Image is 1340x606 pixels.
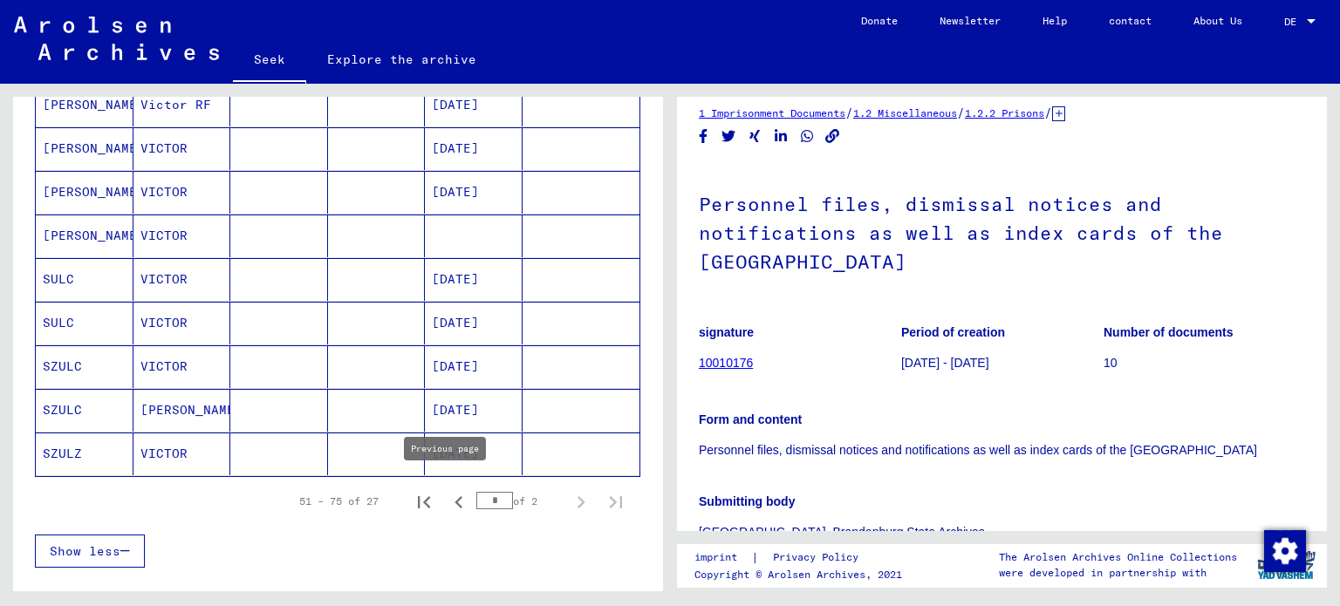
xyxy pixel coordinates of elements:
font: [DATE] [432,315,479,330]
a: 1.2.2 Prisons [965,106,1044,119]
font: SULC [43,315,74,330]
font: SZULC [43,358,82,374]
font: VICTOR [140,358,188,374]
font: VICTOR [140,228,188,243]
font: 10 [1104,356,1118,370]
div: Change consent [1263,529,1305,571]
font: SZULZ [43,446,82,461]
font: VICTOR [140,271,188,287]
font: / [957,105,965,120]
button: Last page [598,484,633,519]
font: Victor RF [140,97,211,112]
font: of 2 [513,494,537,507]
font: [PERSON_NAME] [43,140,145,156]
button: Share on Xing [746,126,764,147]
font: [PERSON_NAME] [43,228,145,243]
font: About Us [1193,14,1242,27]
font: [PERSON_NAME] [43,184,145,200]
font: / [1044,105,1052,120]
a: Explore the archive [306,38,497,80]
button: Share on WhatsApp [798,126,817,147]
button: Show less [35,535,145,568]
font: Newsletter [940,14,1001,27]
button: Share on Twitter [720,126,738,147]
button: First page [407,484,441,519]
button: Share on LinkedIn [772,126,790,147]
font: VICTOR [140,140,188,156]
a: imprint [694,548,751,567]
font: Seek [254,51,285,67]
font: [PERSON_NAME] [43,97,145,112]
font: SULC [43,271,74,287]
font: [GEOGRAPHIC_DATA], Brandenburg State Archives [699,525,985,539]
font: Submitting body [699,494,795,508]
font: Personnel files, dismissal notices and notifications as well as index cards of the [GEOGRAPHIC_DATA] [699,192,1223,274]
img: Arolsen_neg.svg [14,17,219,60]
font: Privacy Policy [773,550,858,563]
font: VICTOR [140,446,188,461]
button: Share on Facebook [694,126,713,147]
font: [DATE] - [DATE] [901,356,989,370]
img: Change consent [1264,530,1306,572]
font: Number of documents [1104,325,1234,339]
font: Help [1043,14,1067,27]
font: signature [699,325,754,339]
font: Show less [50,543,120,559]
font: 51 – 75 of 27 [299,494,379,507]
font: | [751,549,759,565]
font: Form and content [699,412,802,426]
font: VICTOR [140,315,188,330]
font: VICTOR [140,184,188,200]
a: Seek [233,38,306,84]
font: [PERSON_NAME] [140,402,243,418]
font: were developed in partnership with [999,566,1207,579]
font: Period of creation [901,325,1005,339]
button: Copy link [824,126,842,147]
font: / [845,105,853,120]
font: Copyright © Arolsen Archives, 2021 [694,568,902,581]
font: [DATE] [432,140,479,156]
font: DE [1284,15,1296,28]
font: [DATE] [432,184,479,200]
a: Privacy Policy [759,548,879,567]
font: Personnel files, dismissal notices and notifications as well as index cards of the [GEOGRAPHIC_DATA] [699,443,1257,457]
a: 1.2 Miscellaneous [853,106,957,119]
font: [DATE] [432,97,479,112]
a: 10010176 [699,356,753,370]
font: contact [1109,14,1152,27]
font: Donate [861,14,898,27]
button: Previous page [441,484,476,519]
font: The Arolsen Archives Online Collections [999,550,1237,563]
a: 1 Imprisonment Documents [699,106,845,119]
font: [DATE] [432,402,479,418]
font: SZULC [43,402,82,418]
font: [DATE] [432,446,479,461]
font: Explore the archive [327,51,476,67]
font: [DATE] [432,358,479,374]
font: [DATE] [432,271,479,287]
font: imprint [694,550,737,563]
img: yv_logo.png [1254,543,1319,587]
button: Next page [564,484,598,519]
